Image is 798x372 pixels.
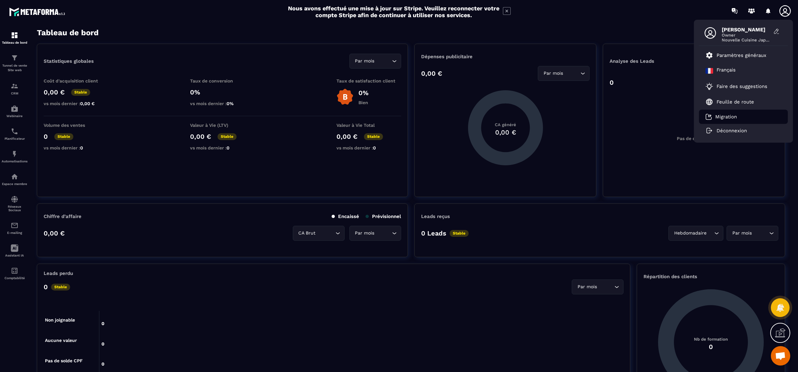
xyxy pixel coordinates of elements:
a: Feuille de route [706,98,754,106]
a: formationformationTableau de bord [2,27,27,49]
img: formation [11,31,18,39]
p: Stable [450,230,469,237]
a: automationsautomationsAutomatisations [2,145,27,168]
p: Paramètres généraux [717,52,766,58]
p: vs mois dernier : [190,145,255,150]
p: Prévisionnel [366,213,401,219]
img: accountant [11,267,18,275]
a: schedulerschedulerPlanificateur [2,123,27,145]
a: formationformationTunnel de vente Site web [2,49,27,77]
span: [PERSON_NAME] [722,27,770,33]
p: vs mois dernier : [190,101,255,106]
a: social-networksocial-networkRéseaux Sociaux [2,191,27,217]
div: Ouvrir le chat [771,346,790,366]
div: Search for option [538,66,590,81]
span: 0 [227,145,229,150]
tspan: Non joignable [45,317,75,323]
div: Search for option [572,279,623,294]
img: b-badge-o.b3b20ee6.svg [336,88,354,105]
input: Search for option [376,230,390,237]
img: logo [9,6,67,18]
p: Comptabilité [2,276,27,280]
a: Migration [706,114,737,120]
p: Encaissé [332,213,359,219]
input: Search for option [564,70,579,77]
p: Analyse des Leads [610,58,694,64]
span: 0% [227,101,234,106]
div: Search for option [293,226,345,241]
p: 0,00 € [336,133,357,140]
p: Valeur à Vie (LTV) [190,123,255,128]
span: 0 [80,145,83,150]
p: Webinaire [2,114,27,118]
span: Par mois [731,230,753,237]
p: 0,00 € [44,229,65,237]
span: 0,00 € [80,101,95,106]
img: social-network [11,195,18,203]
input: Search for option [753,230,768,237]
p: Planificateur [2,137,27,140]
img: formation [11,54,18,62]
img: scheduler [11,127,18,135]
p: Stable [364,133,383,140]
p: Déconnexion [717,128,747,134]
p: Taux de satisfaction client [336,78,401,83]
p: Automatisations [2,159,27,163]
div: Search for option [727,226,778,241]
p: 0,00 € [190,133,211,140]
p: Réseaux Sociaux [2,205,27,212]
span: Nouvelle Cuisine Japonaise [722,38,770,42]
span: Par mois [542,70,564,77]
img: automations [11,150,18,158]
span: Par mois [354,230,376,237]
a: Assistant IA [2,239,27,262]
div: Search for option [349,226,401,241]
p: 0 Leads [421,229,446,237]
a: Faire des suggestions [706,82,773,90]
p: Stable [218,133,237,140]
p: Feuille de route [717,99,754,105]
p: Valeur à Vie Total [336,123,401,128]
a: emailemailE-mailing [2,217,27,239]
p: 0,00 € [421,70,442,77]
a: accountantaccountantComptabilité [2,262,27,285]
img: automations [11,173,18,181]
p: Répartition des clients [644,274,778,279]
p: Dépenses publicitaire [421,54,590,60]
span: Par mois [354,58,376,65]
p: Stable [71,89,90,96]
h3: Tableau de bord [37,28,99,37]
p: 0,00 € [44,88,65,96]
p: 0 [44,283,48,291]
p: CRM [2,92,27,95]
p: Stable [54,133,73,140]
img: email [11,222,18,229]
p: vs mois dernier : [336,145,401,150]
input: Search for option [317,230,334,237]
p: Migration [715,114,737,120]
img: formation [11,82,18,90]
input: Search for option [708,230,713,237]
a: automationsautomationsEspace membre [2,168,27,191]
p: Pas de données [677,136,711,141]
p: Taux de conversion [190,78,255,83]
span: 0 [373,145,376,150]
div: Search for option [668,226,723,241]
tspan: Pas de solde CPF [45,358,83,363]
h2: Nous avons effectué une mise à jour sur Stripe. Veuillez reconnecter votre compte Stripe afin de ... [288,5,500,18]
p: Tunnel de vente Site web [2,63,27,72]
span: Owner [722,33,770,38]
p: Volume des ventes [44,123,108,128]
p: Bien [358,100,368,105]
span: Hebdomadaire [673,230,708,237]
p: Espace membre [2,182,27,186]
p: 0 [44,133,48,140]
p: 0% [358,89,368,97]
a: Paramètres généraux [706,51,766,59]
p: E-mailing [2,231,27,235]
p: Assistant IA [2,254,27,257]
p: Coût d'acquisition client [44,78,108,83]
p: Tableau de bord [2,41,27,44]
a: automationsautomationsWebinaire [2,100,27,123]
p: vs mois dernier : [44,145,108,150]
